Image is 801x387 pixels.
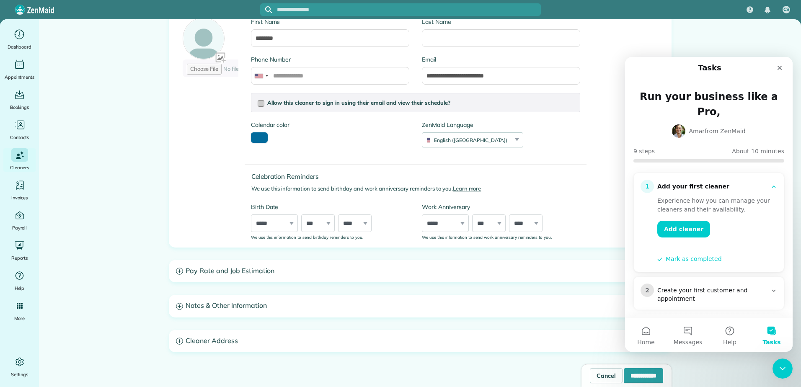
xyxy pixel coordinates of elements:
[12,224,27,232] span: Payroll
[3,209,36,232] a: Payroll
[422,121,523,129] label: ZenMaid Language
[783,6,789,13] span: CS
[251,55,409,64] label: Phone Number
[422,137,512,144] div: English ([GEOGRAPHIC_DATA])
[251,121,289,129] label: Calendar color
[15,284,25,292] span: Help
[5,73,35,81] span: Appointments
[3,28,36,51] a: Dashboard
[422,18,580,26] label: Last Name
[453,185,481,192] a: Learn more
[169,261,671,282] a: Pay Rate and Job Estimation
[625,57,793,352] iframe: Intercom live chat
[10,163,29,172] span: Cleaners
[169,330,671,352] a: Cleaner Address
[10,133,29,142] span: Contacts
[251,235,363,240] sub: We use this information to send birthday reminders to you.
[3,178,36,202] a: Invoices
[3,239,36,262] a: Reports
[3,269,36,292] a: Help
[3,148,36,172] a: Cleaners
[3,88,36,111] a: Bookings
[3,58,36,81] a: Appointments
[251,18,409,26] label: First Name
[422,203,580,211] label: Work Anniversary
[265,6,272,13] svg: Focus search
[10,103,29,111] span: Bookings
[251,173,587,180] h4: Celebration Reminders
[11,193,28,202] span: Invoices
[251,185,587,193] p: We use this information to send birthday and work anniversary reminders to you.
[3,355,36,379] a: Settings
[759,1,776,19] div: Notifications
[14,314,25,322] span: More
[590,368,623,383] a: Cancel
[267,99,450,106] span: Allow this cleaner to sign in using their email and view their schedule?
[251,132,268,143] button: toggle color picker dialog
[11,370,28,379] span: Settings
[3,118,36,142] a: Contacts
[251,67,271,84] div: United States: +1
[422,55,580,64] label: Email
[251,203,409,211] label: Birth Date
[422,235,551,240] sub: We use this information to send work anniversary reminders to you.
[169,295,671,317] a: Notes & Other Information
[8,43,31,51] span: Dashboard
[260,6,272,13] button: Focus search
[773,359,793,379] iframe: Intercom live chat
[11,254,28,262] span: Reports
